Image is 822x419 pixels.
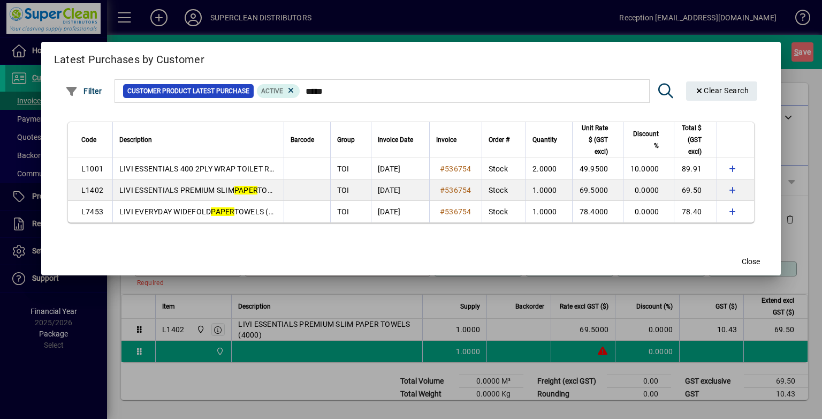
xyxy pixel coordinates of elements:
[440,186,445,194] span: #
[81,186,103,194] span: L1402
[378,134,413,146] span: Invoice Date
[489,134,519,146] div: Order #
[127,86,249,96] span: Customer Product Latest Purchase
[436,134,456,146] span: Invoice
[579,122,608,158] span: Unit Rate $ (GST excl)
[445,164,471,173] span: 536754
[81,134,96,146] span: Code
[81,164,103,173] span: L1001
[436,184,475,196] a: #536754
[63,81,105,101] button: Filter
[532,134,567,146] div: Quantity
[436,134,475,146] div: Invoice
[119,186,313,194] span: LIVI ESSENTIALS PREMIUM SLIM TOWELS (4000)
[482,201,526,222] td: Stock
[445,207,471,216] span: 536754
[261,87,283,95] span: Active
[337,186,349,194] span: TOI
[686,81,758,101] button: Clear
[734,252,768,271] button: Close
[234,186,257,194] em: PAPER
[681,122,702,158] span: Total $ (GST excl)
[674,201,717,222] td: 78.40
[695,86,749,95] span: Clear Search
[482,179,526,201] td: Stock
[291,134,324,146] div: Barcode
[579,122,618,158] div: Unit Rate $ (GST excl)
[371,201,429,222] td: [DATE]
[81,207,103,216] span: L7453
[674,179,717,201] td: 69.50
[623,201,674,222] td: 0.0000
[572,179,623,201] td: 69.5000
[445,186,471,194] span: 536754
[572,158,623,179] td: 49.9500
[623,179,674,201] td: 0.0000
[81,134,106,146] div: Code
[371,179,429,201] td: [DATE]
[119,164,300,173] span: LIVI ESSENTIALS 400 2PLY WRAP TOILET ROLL (48)
[630,128,659,152] span: Discount %
[119,134,152,146] span: Description
[674,158,717,179] td: 89.91
[337,164,349,173] span: TOI
[623,158,674,179] td: 10.0000
[257,84,300,98] mat-chip: Product Activation Status: Active
[489,134,509,146] span: Order #
[436,163,475,175] a: #536754
[371,158,429,179] td: [DATE]
[211,207,234,216] em: PAPER
[482,158,526,179] td: Stock
[526,158,572,179] td: 2.0000
[337,134,355,146] span: Group
[119,207,289,216] span: LIVI EVERYDAY WIDEFOLD TOWELS (3600)
[41,42,781,73] h2: Latest Purchases by Customer
[532,134,557,146] span: Quantity
[65,87,102,95] span: Filter
[436,206,475,218] a: #536754
[572,201,623,222] td: 78.4000
[440,207,445,216] span: #
[291,134,314,146] span: Barcode
[526,201,572,222] td: 1.0000
[630,128,668,152] div: Discount %
[119,134,277,146] div: Description
[526,179,572,201] td: 1.0000
[337,134,364,146] div: Group
[337,207,349,216] span: TOI
[378,134,423,146] div: Invoice Date
[742,256,760,267] span: Close
[440,164,445,173] span: #
[681,122,711,158] div: Total $ (GST excl)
